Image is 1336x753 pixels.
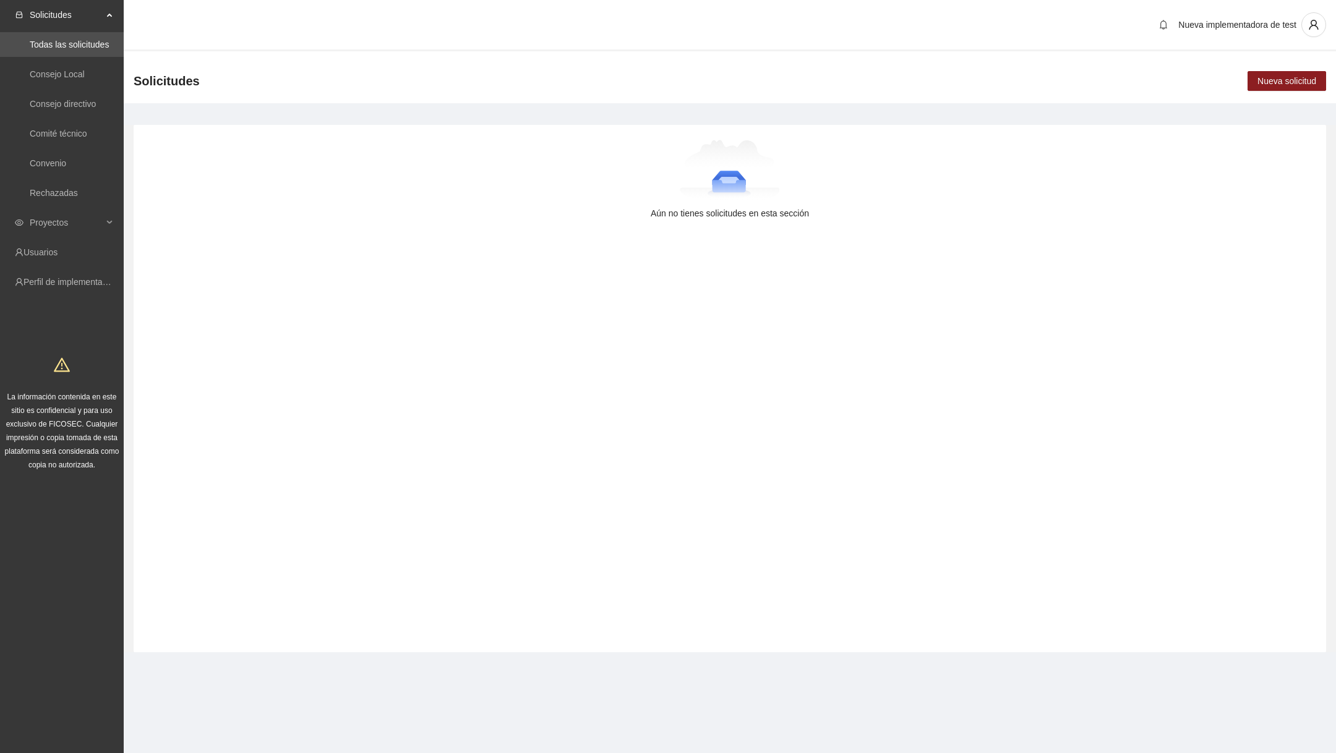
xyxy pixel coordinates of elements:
[15,218,24,227] span: eye
[30,188,78,198] a: Rechazadas
[30,210,103,235] span: Proyectos
[1154,15,1173,35] button: bell
[24,277,120,287] a: Perfil de implementadora
[1154,20,1173,30] span: bell
[680,140,781,202] img: Aún no tienes solicitudes en esta sección
[24,247,58,257] a: Usuarios
[1248,71,1326,91] button: Nueva solicitud
[30,40,109,49] a: Todas las solicitudes
[1178,20,1296,30] span: Nueva implementadora de test
[30,158,66,168] a: Convenio
[1257,74,1316,88] span: Nueva solicitud
[30,2,103,27] span: Solicitudes
[54,357,70,373] span: warning
[134,71,200,91] span: Solicitudes
[30,69,85,79] a: Consejo Local
[153,206,1306,220] div: Aún no tienes solicitudes en esta sección
[30,99,96,109] a: Consejo directivo
[30,129,87,138] a: Comité técnico
[15,11,24,19] span: inbox
[5,393,119,469] span: La información contenida en este sitio es confidencial y para uso exclusivo de FICOSEC. Cualquier...
[1301,12,1326,37] button: user
[1302,19,1325,30] span: user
